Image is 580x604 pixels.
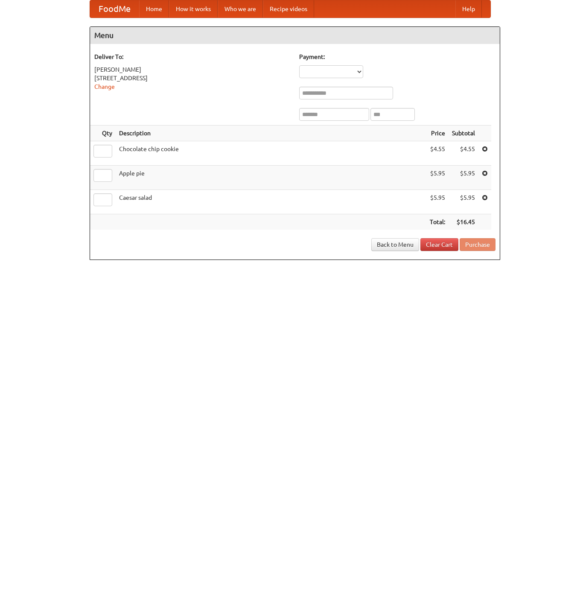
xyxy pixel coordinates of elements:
[94,74,291,82] div: [STREET_ADDRESS]
[449,141,478,166] td: $4.55
[426,214,449,230] th: Total:
[449,214,478,230] th: $16.45
[460,238,495,251] button: Purchase
[116,141,426,166] td: Chocolate chip cookie
[90,125,116,141] th: Qty
[426,190,449,214] td: $5.95
[139,0,169,18] a: Home
[426,166,449,190] td: $5.95
[94,53,291,61] h5: Deliver To:
[90,0,139,18] a: FoodMe
[455,0,482,18] a: Help
[426,141,449,166] td: $4.55
[116,190,426,214] td: Caesar salad
[299,53,495,61] h5: Payment:
[116,166,426,190] td: Apple pie
[263,0,314,18] a: Recipe videos
[116,125,426,141] th: Description
[449,190,478,214] td: $5.95
[420,238,458,251] a: Clear Cart
[90,27,500,44] h4: Menu
[449,166,478,190] td: $5.95
[371,238,419,251] a: Back to Menu
[94,65,291,74] div: [PERSON_NAME]
[218,0,263,18] a: Who we are
[449,125,478,141] th: Subtotal
[169,0,218,18] a: How it works
[426,125,449,141] th: Price
[94,83,115,90] a: Change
